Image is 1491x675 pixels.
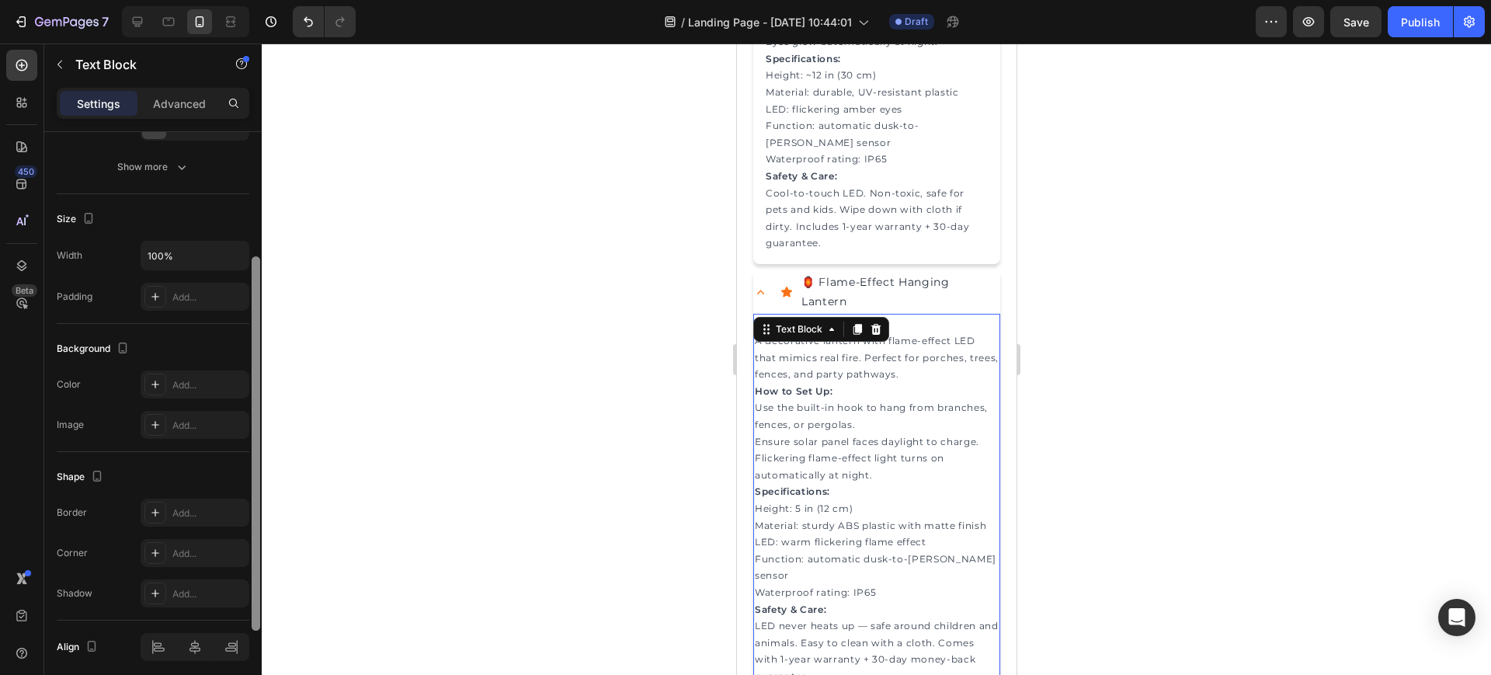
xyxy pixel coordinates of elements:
button: Publish [1388,6,1453,37]
div: Shape [57,467,106,488]
div: Open Intercom Messenger [1438,599,1475,636]
div: Beta [12,284,37,297]
div: Add... [172,506,245,520]
div: Publish [1401,14,1440,30]
span: / [681,14,685,30]
div: Border [57,506,87,520]
div: Add... [172,378,245,392]
div: Shadow [57,586,92,600]
div: Color [57,378,81,391]
iframe: To enrich screen reader interactions, please activate Accessibility in Grammarly extension settings [737,43,1017,675]
div: Background [57,339,132,360]
input: Auto [141,242,248,270]
div: Add... [172,291,245,304]
p: LED never heats up — safe around children and animals. Easy to clean with a cloth. Comes with 1-y... [18,558,262,642]
div: Add... [172,419,245,433]
p: Settings [77,96,120,112]
strong: Safety & Care: [18,560,89,572]
div: Image [57,418,84,432]
div: Add... [172,547,245,561]
div: Undo/Redo [293,6,356,37]
button: Show more [57,153,249,181]
div: Align [57,637,101,658]
div: 450 [15,165,37,178]
div: Show more [117,159,189,175]
p: Advanced [153,96,206,112]
div: Corner [57,546,88,560]
button: 7 [6,6,116,37]
span: Landing Page - [DATE] 10:44:01 [688,14,852,30]
button: Save [1330,6,1382,37]
div: Add... [172,587,245,601]
div: Size [57,209,98,230]
div: Text Block [36,279,89,293]
span: Draft [905,15,928,29]
span: Save [1343,16,1369,29]
div: Padding [57,290,92,304]
p: 7 [102,12,109,31]
div: Width [57,249,82,263]
p: Text Block [75,55,207,74]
